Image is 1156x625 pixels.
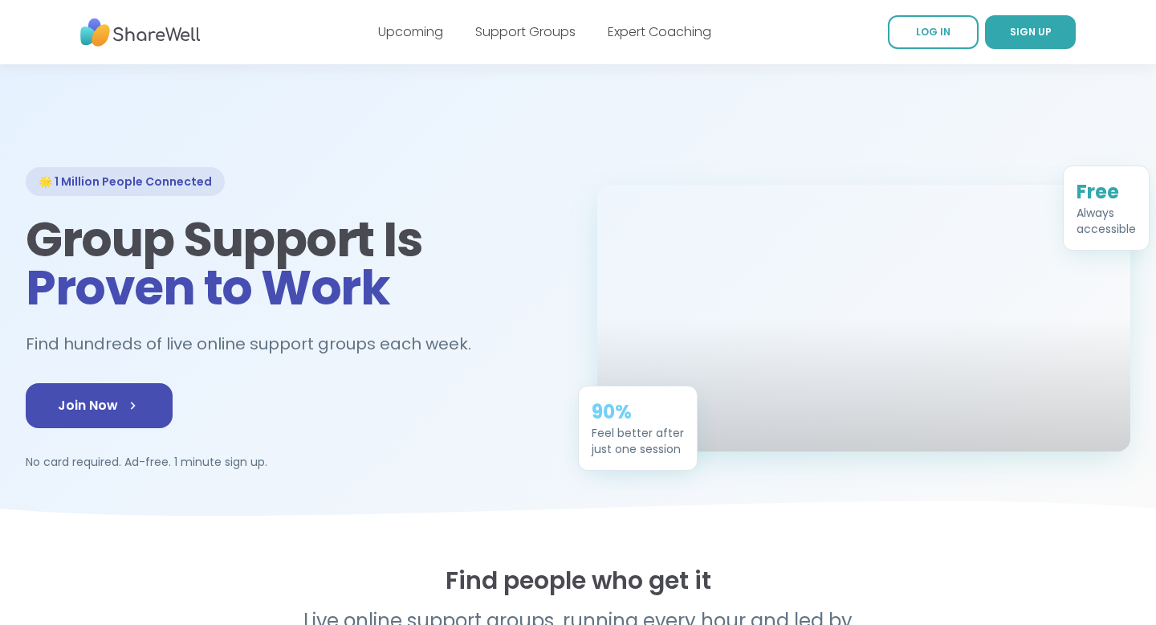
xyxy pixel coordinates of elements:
[26,331,488,357] h2: Find hundreds of live online support groups each week.
[26,566,1130,595] h2: Find people who get it
[58,396,140,415] span: Join Now
[26,215,559,312] h1: Group Support Is
[1077,179,1136,205] div: Free
[26,383,173,428] a: Join Now
[592,425,684,457] div: Feel better after just one session
[985,15,1076,49] a: SIGN UP
[378,22,443,41] a: Upcoming
[26,254,389,321] span: Proven to Work
[916,25,950,39] span: LOG IN
[1077,205,1136,237] div: Always accessible
[26,167,225,196] div: 🌟 1 Million People Connected
[592,399,684,425] div: 90%
[1010,25,1052,39] span: SIGN UP
[26,454,559,470] p: No card required. Ad-free. 1 minute sign up.
[888,15,979,49] a: LOG IN
[80,10,201,55] img: ShareWell Nav Logo
[608,22,711,41] a: Expert Coaching
[475,22,576,41] a: Support Groups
